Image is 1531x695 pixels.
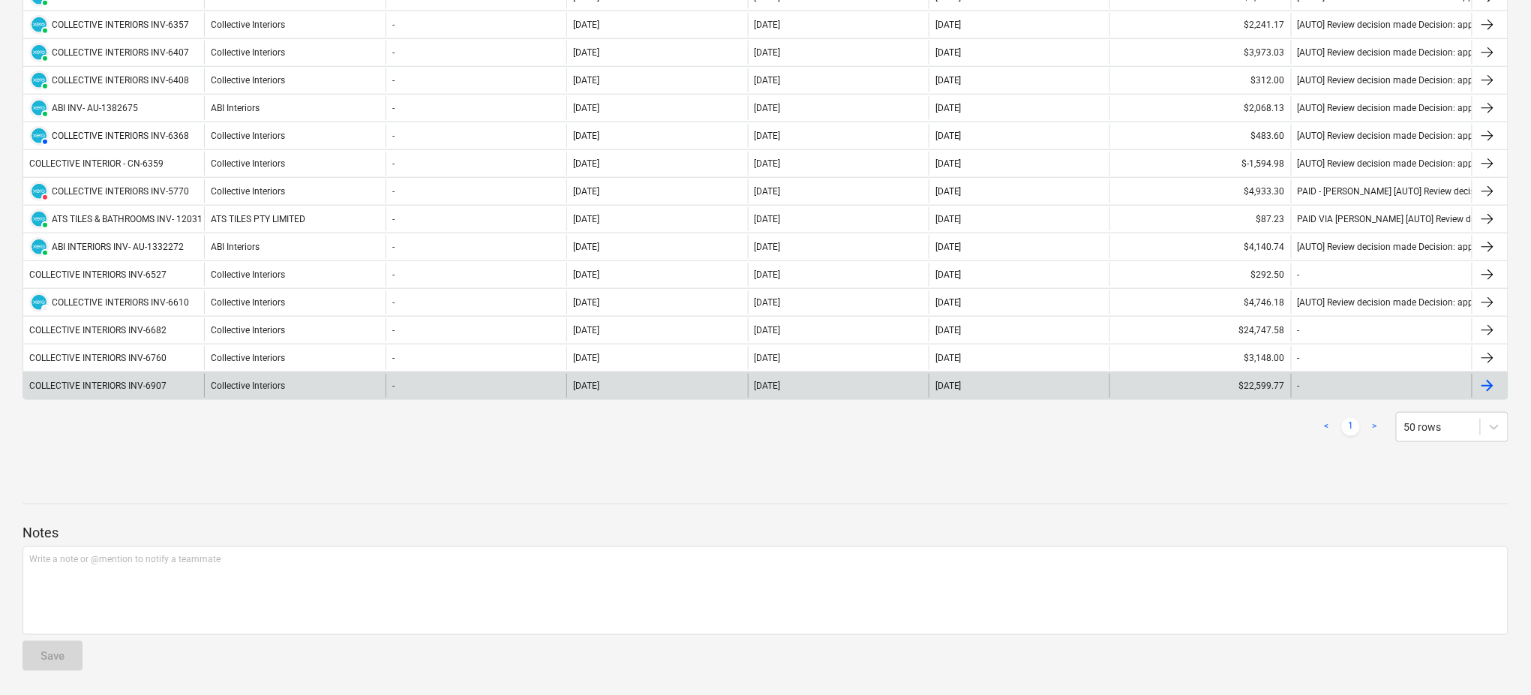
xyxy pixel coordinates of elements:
[32,295,47,310] img: xero.svg
[935,47,962,58] div: [DATE]
[204,290,385,314] div: Collective Interiors
[935,353,962,363] div: [DATE]
[573,325,599,335] div: [DATE]
[935,297,962,308] div: [DATE]
[755,158,781,169] div: [DATE]
[204,346,385,370] div: Collective Interiors
[1109,263,1290,287] div: $292.50
[755,297,781,308] div: [DATE]
[204,96,385,120] div: ABI Interiors
[1298,353,1300,363] div: -
[204,263,385,287] div: Collective Interiors
[573,214,599,224] div: [DATE]
[935,325,962,335] div: [DATE]
[52,20,189,30] div: COLLECTIVE INTERIORS INV-6357
[52,186,189,197] div: COLLECTIVE INTERIORS INV-5770
[1109,68,1290,92] div: $312.00
[935,381,962,391] div: [DATE]
[755,20,781,30] div: [DATE]
[755,47,781,58] div: [DATE]
[935,20,962,30] div: [DATE]
[755,325,781,335] div: [DATE]
[935,242,962,252] div: [DATE]
[32,128,47,143] img: xero.svg
[29,325,167,335] div: COLLECTIVE INTERIORS INV-6682
[204,207,385,231] div: ATS TILES PTY LIMITED
[573,47,599,58] div: [DATE]
[1318,418,1336,436] a: Previous page
[755,214,781,224] div: [DATE]
[392,20,395,30] div: -
[755,353,781,363] div: [DATE]
[23,524,1508,542] p: Notes
[1109,374,1290,398] div: $22,599.77
[1109,41,1290,65] div: $3,973.03
[935,75,962,86] div: [DATE]
[52,214,203,224] div: ATS TILES & BATHROOMS INV- 12031
[29,43,49,62] div: Invoice has been synced with Xero and its status is currently PAID
[52,297,189,308] div: COLLECTIVE INTERIORS INV-6610
[392,103,395,113] div: -
[755,186,781,197] div: [DATE]
[204,41,385,65] div: Collective Interiors
[1456,623,1531,695] iframe: Chat Widget
[1109,96,1290,120] div: $2,068.13
[1298,325,1300,335] div: -
[52,47,189,58] div: COLLECTIVE INTERIORS INV-6407
[392,47,395,58] div: -
[52,103,138,113] div: ABI INV- AU-1382675
[392,214,395,224] div: -
[392,353,395,363] div: -
[1109,235,1290,259] div: $4,140.74
[573,269,599,280] div: [DATE]
[755,242,781,252] div: [DATE]
[935,214,962,224] div: [DATE]
[392,381,395,391] div: -
[1298,381,1300,391] div: -
[29,182,49,201] div: Invoice has been synced with Xero and its status is currently DELETED
[755,103,781,113] div: [DATE]
[935,131,962,141] div: [DATE]
[29,71,49,90] div: Invoice has been synced with Xero and its status is currently PAID
[1109,13,1290,37] div: $2,241.17
[32,184,47,199] img: xero.svg
[204,318,385,342] div: Collective Interiors
[573,353,599,363] div: [DATE]
[755,131,781,141] div: [DATE]
[755,381,781,391] div: [DATE]
[573,131,599,141] div: [DATE]
[32,17,47,32] img: xero.svg
[573,103,599,113] div: [DATE]
[392,297,395,308] div: -
[935,158,962,169] div: [DATE]
[1109,346,1290,370] div: $3,148.00
[29,15,49,35] div: Invoice has been synced with Xero and its status is currently PAID
[32,212,47,227] img: xero.svg
[204,374,385,398] div: Collective Interiors
[935,269,962,280] div: [DATE]
[204,235,385,259] div: ABI Interiors
[1109,124,1290,148] div: $483.60
[29,158,164,169] div: COLLECTIVE INTERIOR - CN-6359
[29,269,167,280] div: COLLECTIVE INTERIORS INV-6527
[204,152,385,176] div: Collective Interiors
[1366,418,1384,436] a: Next page
[1109,179,1290,203] div: $4,933.30
[573,242,599,252] div: [DATE]
[573,297,599,308] div: [DATE]
[573,75,599,86] div: [DATE]
[935,103,962,113] div: [DATE]
[29,293,49,312] div: Invoice has been synced with Xero and its status is currently DRAFT
[204,124,385,148] div: Collective Interiors
[204,68,385,92] div: Collective Interiors
[204,179,385,203] div: Collective Interiors
[32,73,47,88] img: xero.svg
[29,237,49,257] div: Invoice has been synced with Xero and its status is currently PAID
[392,269,395,280] div: -
[755,269,781,280] div: [DATE]
[755,75,781,86] div: [DATE]
[1109,152,1290,176] div: $-1,594.98
[392,186,395,197] div: -
[1298,269,1300,280] div: -
[29,381,167,391] div: COLLECTIVE INTERIORS INV-6907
